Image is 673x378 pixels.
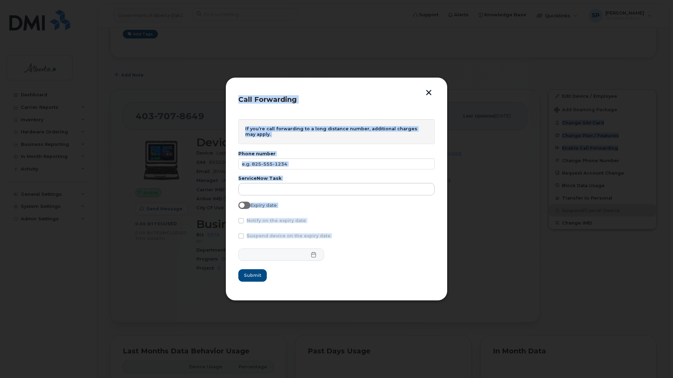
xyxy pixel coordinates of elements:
input: e.g. 825-555-1234 [238,158,435,169]
button: Submit [238,269,267,282]
input: Expiry date [238,202,244,207]
span: Call Forwarding [238,95,297,104]
label: ServiceNow Task [238,176,435,181]
div: If you’re call forwarding to a long distance number, additional charges may apply. [238,119,435,144]
span: Expiry date [250,203,277,208]
span: Submit [244,272,261,279]
label: Phone number [238,151,435,156]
